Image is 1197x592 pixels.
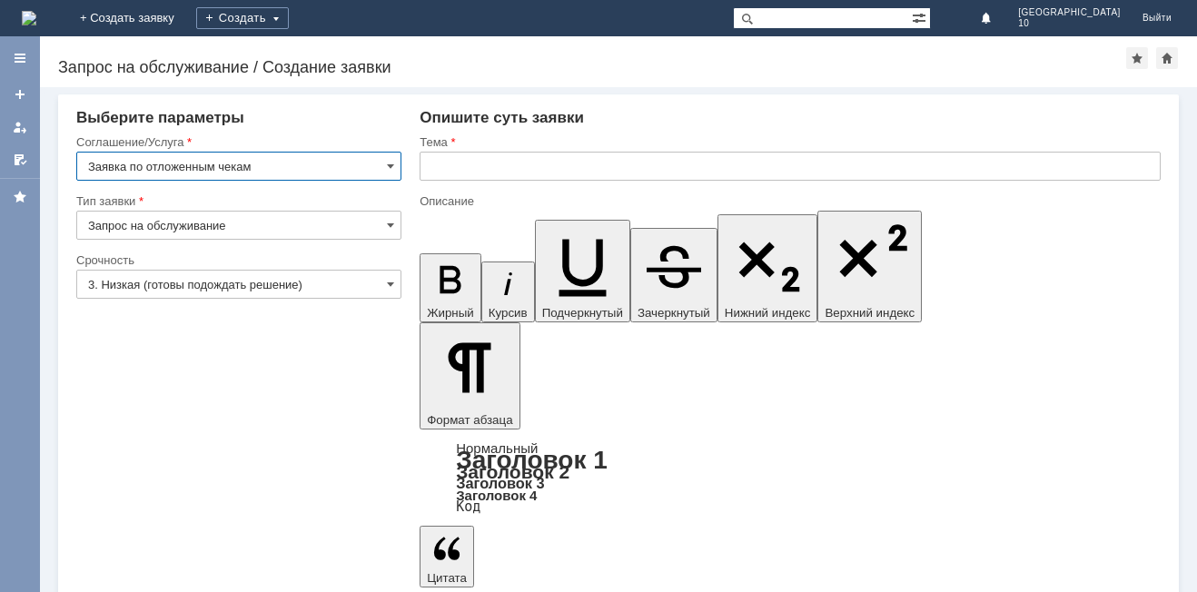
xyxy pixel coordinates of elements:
[22,11,36,25] img: logo
[76,136,398,148] div: Соглашение/Услуга
[535,220,630,322] button: Подчеркнутый
[817,211,922,322] button: Верхний индекс
[427,306,474,320] span: Жирный
[825,306,915,320] span: Верхний индекс
[1018,18,1121,29] span: 10
[420,136,1157,148] div: Тема
[5,80,35,109] a: Создать заявку
[717,214,818,322] button: Нижний индекс
[456,440,538,456] a: Нормальный
[1156,47,1178,69] div: Сделать домашней страницей
[420,109,584,126] span: Опишите суть заявки
[420,442,1161,513] div: Формат абзаца
[196,7,289,29] div: Создать
[456,446,608,474] a: Заголовок 1
[630,228,717,322] button: Зачеркнутый
[489,306,528,320] span: Курсив
[420,322,519,429] button: Формат абзаца
[76,109,244,126] span: Выберите параметры
[5,145,35,174] a: Мои согласования
[420,195,1157,207] div: Описание
[912,8,930,25] span: Расширенный поиск
[542,306,623,320] span: Подчеркнутый
[420,526,474,587] button: Цитата
[456,488,537,503] a: Заголовок 4
[76,254,398,266] div: Срочность
[725,306,811,320] span: Нижний индекс
[1018,7,1121,18] span: [GEOGRAPHIC_DATA]
[427,571,467,585] span: Цитата
[481,261,535,322] button: Курсив
[638,306,710,320] span: Зачеркнутый
[58,58,1126,76] div: Запрос на обслуживание / Создание заявки
[22,11,36,25] a: Перейти на домашнюю страницу
[456,461,569,482] a: Заголовок 2
[420,253,481,322] button: Жирный
[456,475,544,491] a: Заголовок 3
[5,113,35,142] a: Мои заявки
[76,195,398,207] div: Тип заявки
[1126,47,1148,69] div: Добавить в избранное
[456,498,480,515] a: Код
[427,413,512,427] span: Формат абзаца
